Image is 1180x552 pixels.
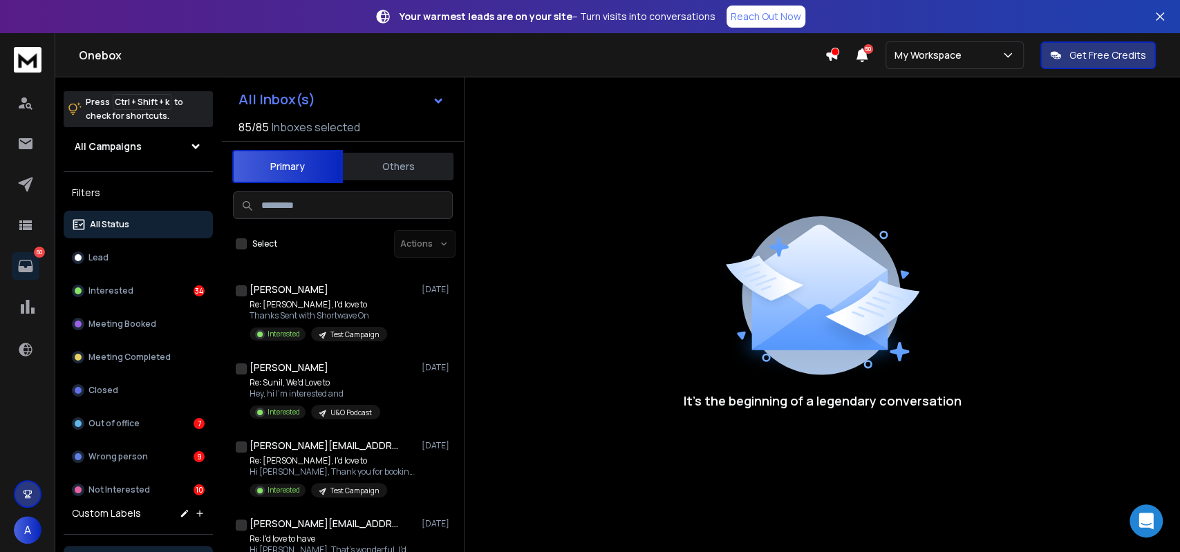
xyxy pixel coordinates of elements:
div: 10 [194,484,205,495]
button: A [14,516,41,544]
p: Re: [PERSON_NAME], I'd love to [250,455,415,466]
p: Interested [268,329,300,339]
div: Open Intercom Messenger [1130,504,1163,537]
p: Reach Out Now [731,10,801,23]
span: Ctrl + Shift + k [113,94,171,110]
p: Closed [88,385,118,396]
button: All Campaigns [64,133,213,160]
p: Thanks Sent with Shortwave On [250,310,387,321]
p: Re: I'd love to have [250,533,415,544]
h3: Inboxes selected [272,119,360,135]
p: Re: [PERSON_NAME], I'd love to [250,299,387,310]
a: 60 [12,252,39,280]
p: Interested [268,485,300,495]
button: Closed [64,377,213,404]
p: [DATE] [422,362,453,373]
p: – Turn visits into conversations [400,10,715,23]
h1: [PERSON_NAME][EMAIL_ADDRESS][DOMAIN_NAME] [250,517,402,531]
p: 60 [34,247,45,258]
p: Press to check for shortcuts. [86,95,183,123]
div: 9 [194,451,205,462]
p: Interested [88,285,133,296]
p: Meeting Completed [88,352,171,363]
h1: [PERSON_NAME][EMAIL_ADDRESS][DOMAIN_NAME] [250,439,402,453]
button: Not Interested10 [64,476,213,504]
p: Wrong person [88,451,148,462]
p: Meeting Booked [88,318,156,330]
p: [DATE] [422,518,453,529]
h1: All Inbox(s) [238,93,315,106]
p: Get Free Credits [1069,48,1146,62]
p: Hi [PERSON_NAME], Thank you for booking, [250,466,415,477]
p: Interested [268,407,300,417]
p: U&O Podcast [330,408,372,418]
button: All Status [64,211,213,238]
h1: [PERSON_NAME] [250,361,328,374]
p: Hey, hi I’m interested and [250,388,380,399]
h1: Onebox [79,47,825,64]
p: [DATE] [422,284,453,295]
a: Reach Out Now [727,6,805,28]
div: 7 [194,418,205,429]
button: Interested34 [64,277,213,305]
p: My Workspace [895,48,967,62]
h1: All Campaigns [75,140,142,153]
p: Test Campaign [330,330,379,340]
button: Meeting Booked [64,310,213,338]
button: Meeting Completed [64,343,213,371]
button: Others [343,151,453,182]
button: Primary [232,150,343,183]
span: 50 [863,44,873,54]
p: Not Interested [88,484,150,495]
h3: Filters [64,183,213,202]
img: logo [14,47,41,73]
p: [DATE] [422,440,453,451]
button: Out of office7 [64,410,213,437]
p: Re: Sunil, We'd Love to [250,377,380,388]
span: 85 / 85 [238,119,269,135]
p: Out of office [88,418,140,429]
button: Lead [64,244,213,272]
button: Wrong person9 [64,443,213,470]
button: Get Free Credits [1040,41,1156,69]
p: It’s the beginning of a legendary conversation [684,391,962,410]
p: Test Campaign [330,486,379,496]
button: All Inbox(s) [227,86,456,113]
p: All Status [90,219,129,230]
div: 34 [194,285,205,296]
p: Lead [88,252,109,263]
h1: [PERSON_NAME] [250,283,328,296]
h3: Custom Labels [72,506,141,520]
label: Select [252,238,277,249]
strong: Your warmest leads are on your site [400,10,572,23]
